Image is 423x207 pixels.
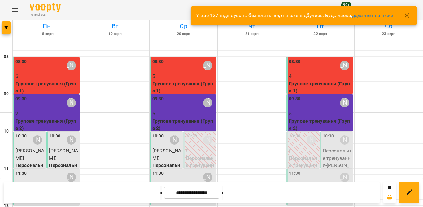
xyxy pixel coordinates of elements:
[4,165,9,172] h6: 11
[289,96,300,102] label: 09:30
[152,73,215,80] p: 5
[15,148,44,161] span: [PERSON_NAME]
[289,110,352,117] p: 5
[82,21,148,31] h6: Вт
[33,135,42,145] div: Тетяна Орешко-Кушнір
[49,148,78,161] span: [PERSON_NAME]
[67,173,76,182] div: Тетяна Орешко-Кушнір
[150,21,217,31] h6: Ср
[30,3,61,12] img: Voopty Logo
[15,170,27,177] label: 11:30
[196,12,395,19] p: У вас 127 відвідувань без платіжки, які вже відбулись. Будь ласка,
[340,98,349,107] div: Тетяна Орешко-Кушнір
[82,31,148,37] h6: 19 серп
[203,98,212,107] div: Тетяна Орешко-Кушнір
[340,61,349,70] div: Тетяна Орешко-Кушнір
[152,162,181,184] p: Персональне тренування
[323,147,352,176] p: Персональне тренування - [PERSON_NAME]
[289,117,352,132] p: Групове тренування (Група 2)
[323,133,334,140] label: 10:30
[15,110,78,117] p: 2
[15,133,27,140] label: 10:30
[15,80,78,95] p: Групове тренування (Група 1)
[289,73,352,80] p: 4
[203,173,212,182] div: Тетяна Орешко-Кушнір
[15,117,78,132] p: Групове тренування (Група 2)
[203,61,212,70] div: Тетяна Орешко-Кушнір
[219,31,285,37] h6: 21 серп
[152,117,215,132] p: Групове тренування (Група 2)
[7,2,22,17] button: Menu
[15,162,45,184] p: Персональне тренування
[4,128,9,135] h6: 10
[355,31,422,37] h6: 23 серп
[203,135,212,145] div: Тетяна Орешко-Кушнір
[152,170,164,177] label: 11:30
[307,135,316,145] div: Тетяна Орешко-Кушнір
[67,98,76,107] div: Тетяна Орешко-Кушнір
[289,58,300,65] label: 08:30
[152,80,215,95] p: Групове тренування (Група 1)
[186,147,215,155] p: 0
[4,53,9,60] h6: 08
[14,21,80,31] h6: Пн
[30,13,61,17] span: For Business
[152,110,215,117] p: 5
[49,162,78,184] p: Персональне тренування
[15,73,78,80] p: 6
[340,135,349,145] div: Тетяна Орешко-Кушнір
[15,58,27,65] label: 08:30
[289,170,300,177] label: 11:30
[352,12,395,18] a: додайте платіжки!
[15,96,27,102] label: 09:30
[289,147,318,155] p: 0
[340,173,349,182] div: Тетяна Орешко-Кушнір
[150,31,217,37] h6: 20 серп
[289,155,318,184] p: Персональне тренування ([PERSON_NAME])
[289,80,352,95] p: Групове тренування (Група 1)
[341,2,351,8] span: 99+
[289,133,300,140] label: 10:30
[152,58,164,65] label: 08:30
[14,31,80,37] h6: 18 серп
[67,135,76,145] div: Тетяна Орешко-Кушнір
[152,133,164,140] label: 10:30
[170,135,179,145] div: Тетяна Орешко-Кушнір
[67,61,76,70] div: Тетяна Орешко-Кушнір
[287,31,353,37] h6: 22 серп
[186,133,197,140] label: 10:30
[4,91,9,97] h6: 09
[152,96,164,102] label: 09:30
[152,148,181,161] span: [PERSON_NAME]
[49,133,60,140] label: 10:30
[186,155,215,184] p: Персональне тренування ([PERSON_NAME])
